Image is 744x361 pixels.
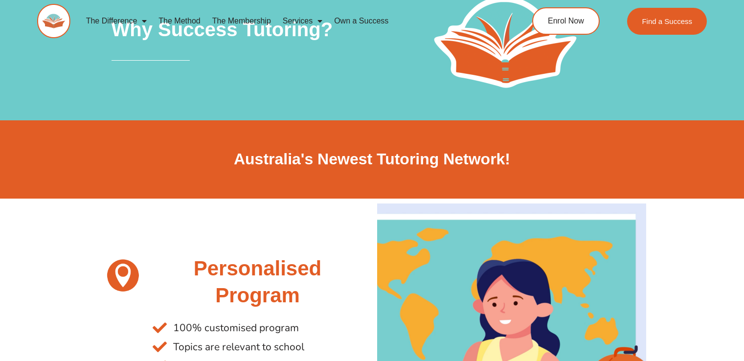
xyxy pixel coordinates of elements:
[277,10,328,32] a: Services
[171,338,304,357] span: Topics are relevant to school
[328,10,394,32] a: Own a Success
[80,10,153,32] a: The Difference
[548,17,584,25] span: Enrol Now
[532,7,600,35] a: Enrol Now
[171,318,299,338] span: 100% customised program
[642,18,692,25] span: Find a Success
[153,10,206,32] a: The Method
[627,8,707,35] a: Find a Success
[206,10,277,32] a: The Membership
[80,10,494,32] nav: Menu
[153,255,362,309] h2: Personalised Program
[98,149,646,170] h2: Australia's Newest Tutoring Network!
